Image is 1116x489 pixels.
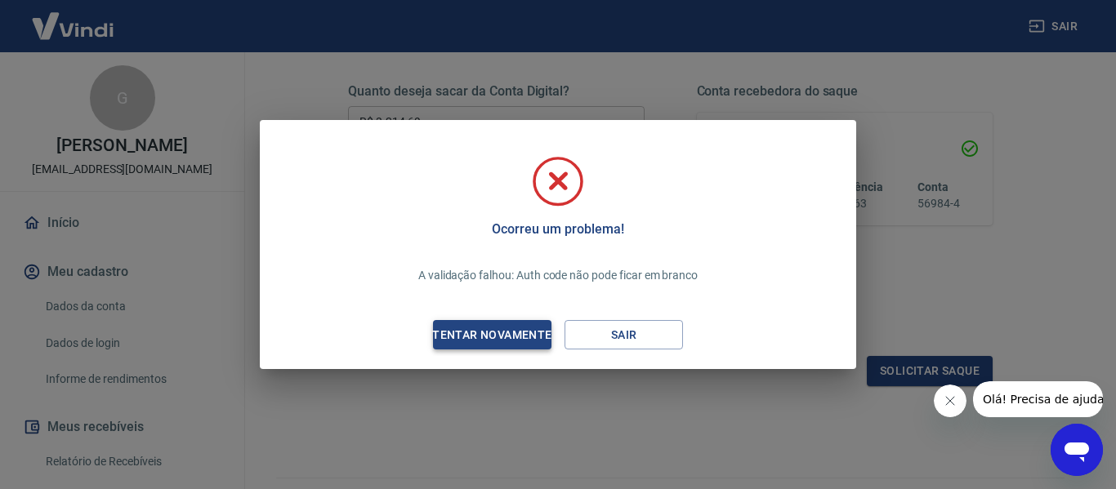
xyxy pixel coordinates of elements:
[565,320,683,350] button: Sair
[418,267,698,284] p: A validação falhou: Auth code não pode ficar em branco
[10,11,137,24] span: Olá! Precisa de ajuda?
[433,320,551,350] button: Tentar novamente
[973,381,1103,417] iframe: Mensagem da empresa
[934,385,966,417] iframe: Fechar mensagem
[492,221,623,238] h5: Ocorreu um problema!
[1051,424,1103,476] iframe: Botão para abrir a janela de mensagens
[413,325,571,345] div: Tentar novamente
